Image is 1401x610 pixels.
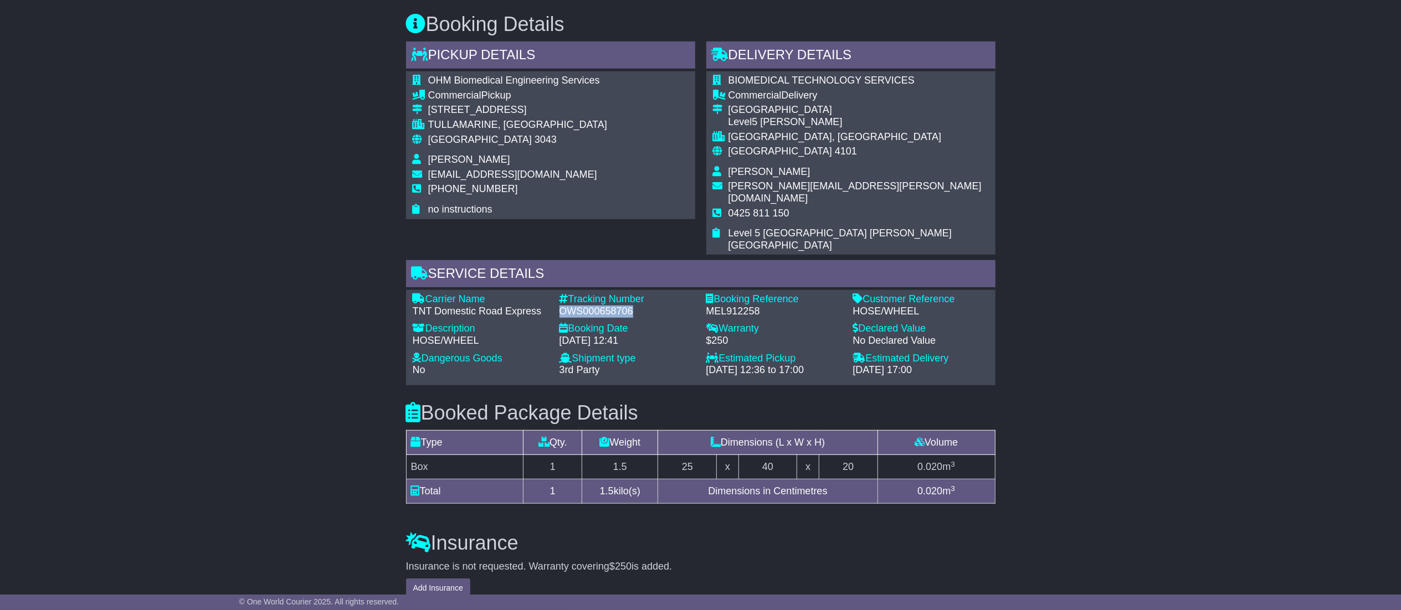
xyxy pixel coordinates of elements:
div: Pickup Details [406,42,695,71]
span: $250 [609,561,632,572]
div: HOSE/WHEEL [853,306,989,318]
span: [PERSON_NAME] [428,154,510,165]
span: [GEOGRAPHIC_DATA] [728,146,832,157]
td: 25 [658,455,717,479]
td: 20 [819,455,877,479]
div: [GEOGRAPHIC_DATA] [728,104,989,116]
td: 1 [524,479,582,504]
div: [STREET_ADDRESS] [428,104,607,116]
div: MEL912258 [706,306,842,318]
div: [GEOGRAPHIC_DATA], [GEOGRAPHIC_DATA] [728,131,989,143]
span: No [413,364,425,375]
div: Pickup [428,90,607,102]
div: No Declared Value [853,335,989,347]
h3: Booked Package Details [406,402,995,424]
span: [GEOGRAPHIC_DATA] [428,134,532,145]
span: 3rd Party [560,364,600,375]
div: Warranty [706,323,842,335]
td: x [797,455,819,479]
span: Commercial [728,90,782,101]
span: 3043 [535,134,557,145]
div: OWS000658706 [560,306,695,318]
span: 0.020 [917,485,942,497]
div: Booking Date [560,323,695,335]
td: x [717,455,738,479]
div: HOSE/WHEEL [413,335,548,347]
span: [PERSON_NAME] [728,166,810,177]
sup: 3 [951,484,955,493]
span: 0425 811 150 [728,208,789,219]
h3: Booking Details [406,13,995,35]
td: 40 [738,455,797,479]
td: Dimensions (L x W x H) [658,431,877,455]
td: Qty. [524,431,582,455]
sup: 3 [951,460,955,468]
div: Customer Reference [853,293,989,306]
h3: Insurance [406,532,995,554]
span: 4101 [835,146,857,157]
td: Weight [582,431,658,455]
div: [DATE] 17:00 [853,364,989,376]
div: Estimated Pickup [706,353,842,365]
span: [EMAIL_ADDRESS][DOMAIN_NAME] [428,169,597,180]
td: kilo(s) [582,479,658,504]
span: 1.5 [600,485,614,497]
div: Carrier Name [413,293,548,306]
div: Shipment type [560,353,695,365]
td: m [877,479,995,504]
td: Box [406,455,524,479]
div: Estimated Delivery [853,353,989,365]
div: TULLAMARINE, [GEOGRAPHIC_DATA] [428,119,607,131]
div: Declared Value [853,323,989,335]
td: 1.5 [582,455,658,479]
td: Total [406,479,524,504]
span: [PHONE_NUMBER] [428,183,518,194]
td: m [877,455,995,479]
span: no instructions [428,204,492,215]
span: OHM Biomedical Engineering Services [428,75,600,86]
div: Insurance is not requested. Warranty covering is added. [406,561,995,573]
div: Service Details [406,260,995,290]
div: Booking Reference [706,293,842,306]
td: 1 [524,455,582,479]
span: 0.020 [917,461,942,472]
div: Delivery Details [706,42,995,71]
div: $250 [706,335,842,347]
div: Tracking Number [560,293,695,306]
td: Type [406,431,524,455]
span: © One World Courier 2025. All rights reserved. [239,597,399,606]
div: TNT Domestic Road Express [413,306,548,318]
div: Delivery [728,90,989,102]
div: Level5 [PERSON_NAME] [728,116,989,128]
td: Volume [877,431,995,455]
td: Dimensions in Centimetres [658,479,877,504]
button: Add Insurance [406,578,470,598]
div: Dangerous Goods [413,353,548,365]
span: [PERSON_NAME][EMAIL_ADDRESS][PERSON_NAME][DOMAIN_NAME] [728,180,982,204]
div: [DATE] 12:36 to 17:00 [706,364,842,376]
span: BIOMEDICAL TECHNOLOGY SERVICES [728,75,915,86]
span: Commercial [428,90,481,101]
div: Description [413,323,548,335]
div: [DATE] 12:41 [560,335,695,347]
span: Level 5 [GEOGRAPHIC_DATA] [PERSON_NAME][GEOGRAPHIC_DATA] [728,228,952,251]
